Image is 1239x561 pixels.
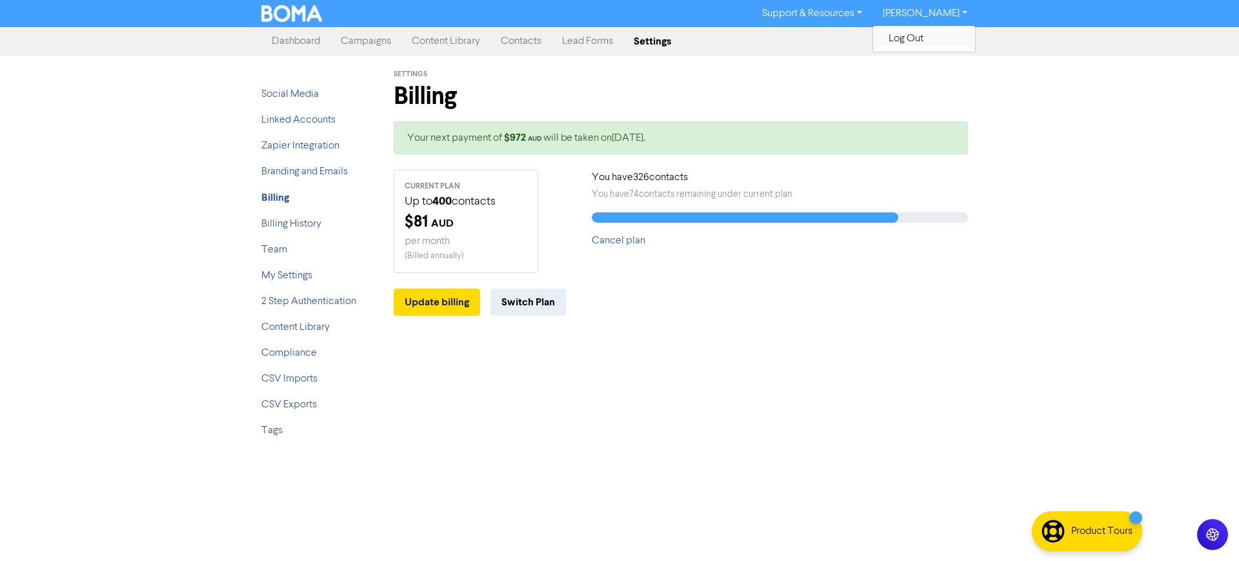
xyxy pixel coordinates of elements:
p: You have 74 contacts remaining under current plan [592,188,968,202]
p: Up to contacts [405,192,527,210]
span: AUD [431,217,454,230]
button: Log Out [873,31,975,46]
a: Tags [261,425,283,436]
span: Settings [394,70,427,79]
div: Your next payment of will be taken on [DATE] . [394,121,968,154]
a: Billing [261,193,289,203]
div: per month [405,234,527,249]
p: You have 326 contacts [592,170,968,185]
div: ( Billed annually ) [405,249,527,263]
iframe: Chat Widget [1174,499,1239,561]
a: My Settings [261,270,312,281]
span: AUD [528,135,541,143]
a: Billing History [261,219,321,229]
strong: 400 [432,194,452,209]
a: Settings [623,28,681,54]
strong: $ 972 [504,131,543,144]
a: CSV Exports [261,400,317,410]
img: BOMA Logo [261,5,322,22]
a: Team [261,245,287,255]
a: Campaigns [330,28,401,54]
button: Switch Plan [490,289,566,316]
a: Support & Resources [752,3,872,24]
a: [PERSON_NAME] [872,3,978,24]
p: CURRENT PLAN [405,181,527,192]
a: Content Library [261,322,330,332]
h1: Billing [394,81,968,111]
a: Content Library [401,28,490,54]
a: Contacts [490,28,552,54]
button: Update billing [394,289,480,316]
a: Cancel plan [592,236,645,246]
a: Zapier Integration [261,141,339,151]
a: 2 Step Authentication [261,296,356,307]
a: Dashboard [261,28,330,54]
strong: Billing [261,191,289,204]
a: Social Media [261,89,319,99]
div: $ 81 [405,210,527,234]
a: Lead Forms [552,28,623,54]
a: CSV Imports [261,374,317,384]
a: Linked Accounts [261,115,336,125]
a: Compliance [261,348,317,358]
a: Branding and Emails [261,167,348,177]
